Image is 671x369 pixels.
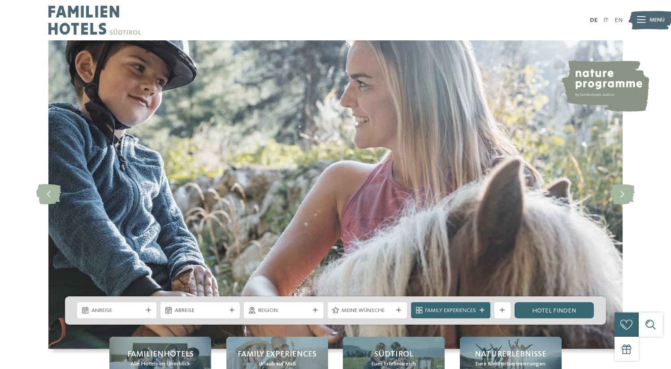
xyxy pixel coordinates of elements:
[175,307,226,315] span: Abreise
[603,17,608,23] a: IT
[91,307,143,315] span: Anreise
[590,17,597,23] a: DE
[130,360,190,368] span: Alle Hotels im Überblick
[258,307,309,315] span: Region
[515,302,594,318] a: Hotel finden
[649,16,665,24] span: Menü
[615,17,623,23] a: EN
[425,307,476,315] span: Family Experiences
[476,360,545,368] span: Eure Kindheitserinnerungen
[372,360,416,368] span: Euer Erlebnisreich
[48,40,623,349] img: Familienhotels Südtirol: The happy family places
[374,349,413,360] span: Südtirol
[560,61,649,112] img: nature programme by Familienhotels Südtirol
[259,360,296,368] span: Urlaub auf Maß
[238,349,316,360] span: Family Experiences
[342,307,393,315] span: Meine Wünsche
[127,349,194,360] span: Familienhotels
[475,349,546,360] span: Naturerlebnisse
